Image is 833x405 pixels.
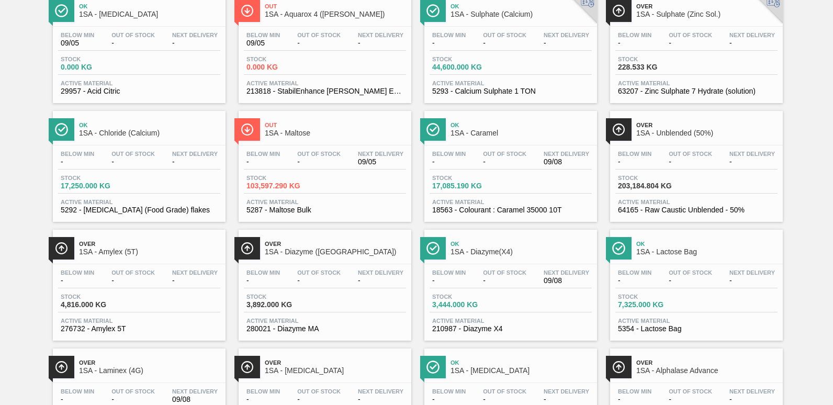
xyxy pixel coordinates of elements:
span: Below Min [618,388,651,395]
span: - [669,158,712,166]
span: - [669,277,712,285]
span: Over [636,3,778,9]
span: Next Delivery [172,269,218,276]
span: 5354 - Lactose Bag [618,325,775,333]
span: 1SA - Lactose Bag [636,248,778,256]
img: Ícone [241,4,254,17]
span: Ok [451,241,592,247]
span: Stock [432,175,505,181]
span: Stock [618,294,691,300]
span: Active Material [246,199,403,205]
span: 18563 - Colourant : Caramel 35000 10T [432,206,589,214]
span: 5292 - Calcium Chloride (Food Grade) flakes [61,206,218,214]
span: Active Material [246,318,403,324]
img: Ícone [612,123,625,136]
span: Out [265,122,406,128]
img: Ícone [612,361,625,374]
img: Ícone [241,242,254,255]
span: 3,444.000 KG [432,301,505,309]
span: 17,085.190 KG [432,182,505,190]
span: 103,597.290 KG [246,182,320,190]
span: Next Delivery [358,269,403,276]
span: Next Delivery [729,269,775,276]
span: Below Min [246,269,280,276]
span: 29957 - Acid Citric [61,87,218,95]
span: - [483,396,526,403]
span: Next Delivery [172,151,218,157]
span: Below Min [61,32,94,38]
span: - [483,158,526,166]
span: Active Material [618,199,775,205]
span: 1SA - Chloride (Calcium) [79,129,220,137]
span: - [111,277,155,285]
span: Ok [79,3,220,9]
span: Out Of Stock [111,32,155,38]
span: - [432,158,466,166]
span: Below Min [618,151,651,157]
span: Stock [246,56,320,62]
span: 44,600.000 KG [432,63,505,71]
a: ÍconeOk1SA - Lactose BagBelow Min-Out Of Stock-Next Delivery-Stock7,325.000 KGActive Material5354... [602,222,788,341]
span: - [358,396,403,403]
span: Out Of Stock [483,32,526,38]
span: 0.000 KG [61,63,134,71]
span: Over [79,241,220,247]
span: Next Delivery [544,32,589,38]
span: - [618,396,651,403]
span: Active Material [61,80,218,86]
img: Ícone [426,4,440,17]
span: 1SA - Sulphate (Calcium) [451,10,592,18]
span: 1SA - Caramel [451,129,592,137]
span: - [61,396,94,403]
span: Out Of Stock [483,388,526,395]
span: 09/08 [172,396,218,403]
span: Out Of Stock [297,388,341,395]
span: Active Material [432,199,589,205]
span: Active Material [618,80,775,86]
span: 17,250.000 KG [61,182,134,190]
span: Over [79,359,220,366]
span: Stock [618,56,691,62]
span: 1SA - Unblended (50%) [636,129,778,137]
span: Next Delivery [729,32,775,38]
span: - [297,277,341,285]
span: Below Min [432,388,466,395]
span: 09/05 [358,158,403,166]
span: - [669,39,712,47]
span: - [618,277,651,285]
span: - [544,39,589,47]
span: Next Delivery [544,388,589,395]
span: - [111,39,155,47]
span: 09/05 [61,39,94,47]
span: 280021 - Diazyme MA [246,325,403,333]
span: 1SA - Lactic Acid [451,367,592,375]
span: Next Delivery [172,32,218,38]
span: Out Of Stock [669,388,712,395]
span: Below Min [246,32,280,38]
span: Over [265,241,406,247]
span: Next Delivery [358,151,403,157]
span: - [358,39,403,47]
a: ÍconeOver1SA - Amylex (5T)Below Min-Out Of Stock-Next Delivery-Stock4,816.000 KGActive Material27... [45,222,231,341]
span: - [483,277,526,285]
span: Ok [636,241,778,247]
span: Out [265,3,406,9]
span: 5293 - Calcium Sulphate 1 TON [432,87,589,95]
span: - [729,39,775,47]
span: Out Of Stock [297,151,341,157]
span: - [618,158,651,166]
span: Stock [432,56,505,62]
span: Below Min [246,388,280,395]
img: Ícone [241,361,254,374]
span: - [61,158,94,166]
span: Out Of Stock [483,151,526,157]
span: 09/05 [246,39,280,47]
span: Out Of Stock [297,269,341,276]
img: Ícone [612,4,625,17]
span: Next Delivery [172,388,218,395]
a: ÍconeOver1SA - Unblended (50%)Below Min-Out Of Stock-Next Delivery-Stock203,184.804 KGActive Mate... [602,103,788,222]
img: Ícone [426,123,440,136]
span: Next Delivery [729,388,775,395]
span: Next Delivery [358,388,403,395]
span: - [729,396,775,403]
